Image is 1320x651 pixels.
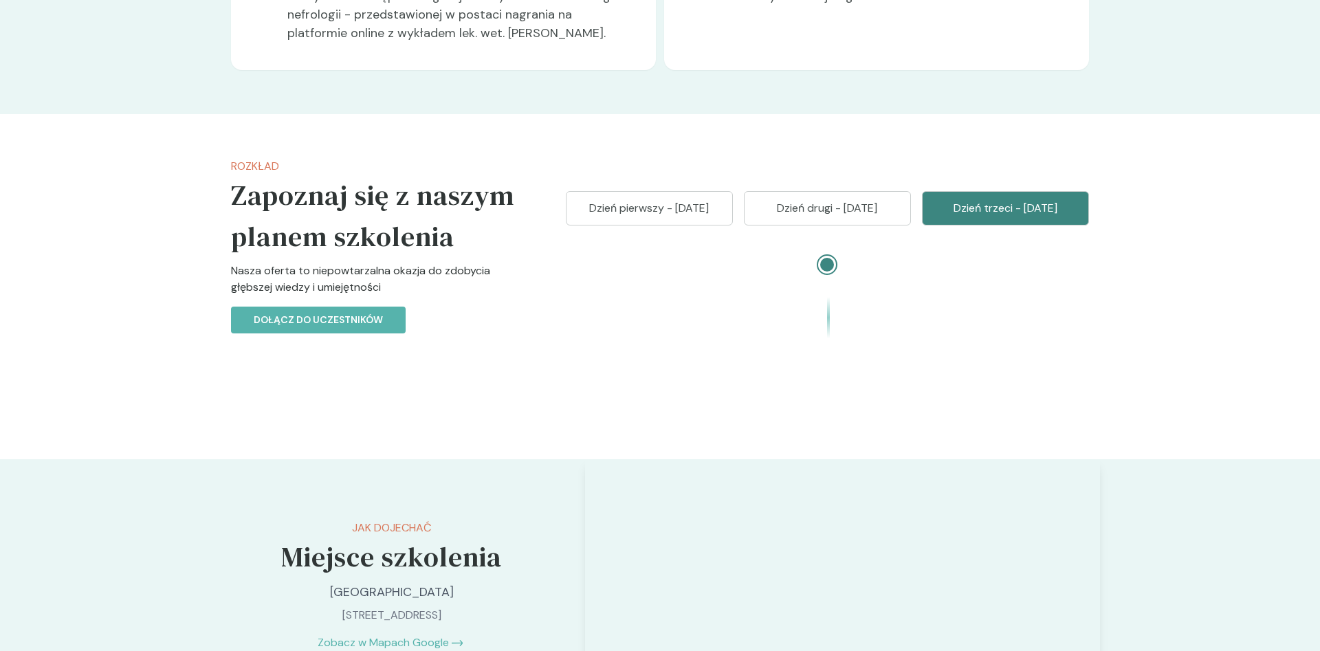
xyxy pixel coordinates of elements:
button: Dzień pierwszy - [DATE] [566,191,733,225]
p: Dołącz do uczestników [254,313,383,327]
p: Jak dojechać [247,520,536,536]
p: Dzień drugi - [DATE] [761,200,894,217]
p: [STREET_ADDRESS] [247,607,536,624]
button: Dzień trzeci - [DATE] [922,191,1089,225]
a: Zobacz w Mapach Google [318,635,449,651]
a: Dołącz do uczestników [231,312,406,327]
button: Dzień drugi - [DATE] [744,191,911,225]
button: Dołącz do uczestników [231,307,406,333]
p: Rozkład [231,158,522,175]
p: Dzień trzeci - [DATE] [939,200,1072,217]
p: Nasza oferta to niepowtarzalna okazja do zdobycia głębszej wiedzy i umiejętności [231,263,522,307]
h5: Zapoznaj się z naszym planem szkolenia [231,175,522,257]
p: Dzień pierwszy - [DATE] [583,200,716,217]
p: [GEOGRAPHIC_DATA] [247,583,536,602]
h5: Miejsce szkolenia [247,536,536,577]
